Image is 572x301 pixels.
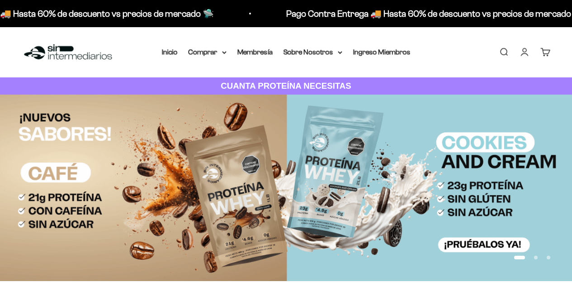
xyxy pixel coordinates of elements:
summary: Comprar [189,46,227,58]
strong: CUANTA PROTEÍNA NECESITAS [221,81,351,91]
a: Ingreso Miembros [353,48,411,56]
a: Inicio [162,48,178,56]
summary: Sobre Nosotros [284,46,342,58]
a: Membresía [237,48,273,56]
